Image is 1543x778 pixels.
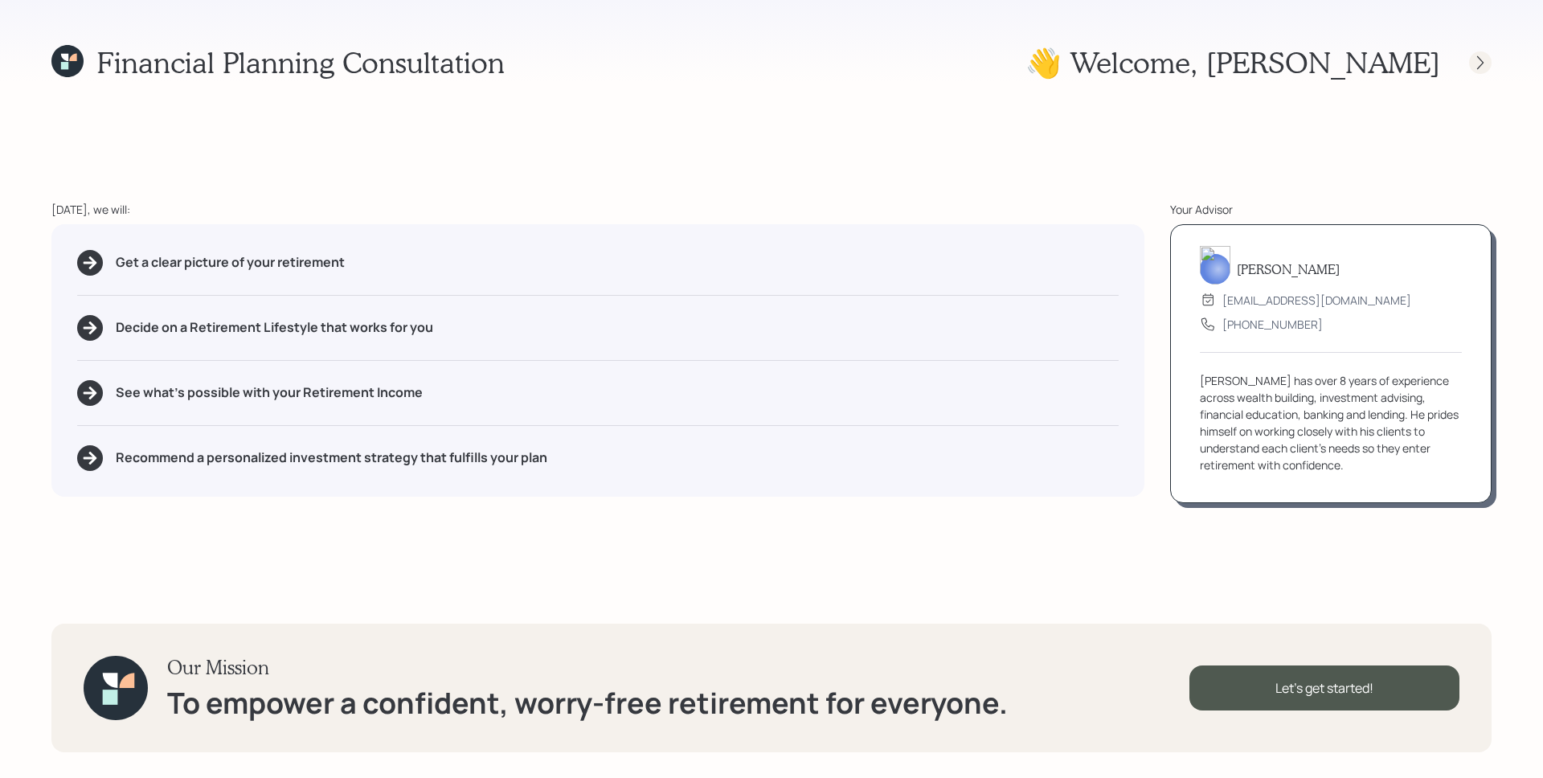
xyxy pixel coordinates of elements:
h3: Our Mission [167,656,1008,679]
div: [DATE], we will: [51,201,1144,218]
div: [EMAIL_ADDRESS][DOMAIN_NAME] [1222,292,1411,309]
div: [PHONE_NUMBER] [1222,316,1323,333]
div: Your Advisor [1170,201,1492,218]
h5: [PERSON_NAME] [1237,261,1340,276]
h5: Decide on a Retirement Lifestyle that works for you [116,320,433,335]
h1: 👋 Welcome , [PERSON_NAME] [1025,45,1440,80]
h5: Get a clear picture of your retirement [116,255,345,270]
img: james-distasi-headshot.png [1200,246,1230,285]
h1: To empower a confident, worry-free retirement for everyone. [167,686,1008,720]
h1: Financial Planning Consultation [96,45,505,80]
div: Let's get started! [1189,665,1459,710]
h5: Recommend a personalized investment strategy that fulfills your plan [116,450,547,465]
h5: See what's possible with your Retirement Income [116,385,423,400]
div: [PERSON_NAME] has over 8 years of experience across wealth building, investment advising, financi... [1200,372,1462,473]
